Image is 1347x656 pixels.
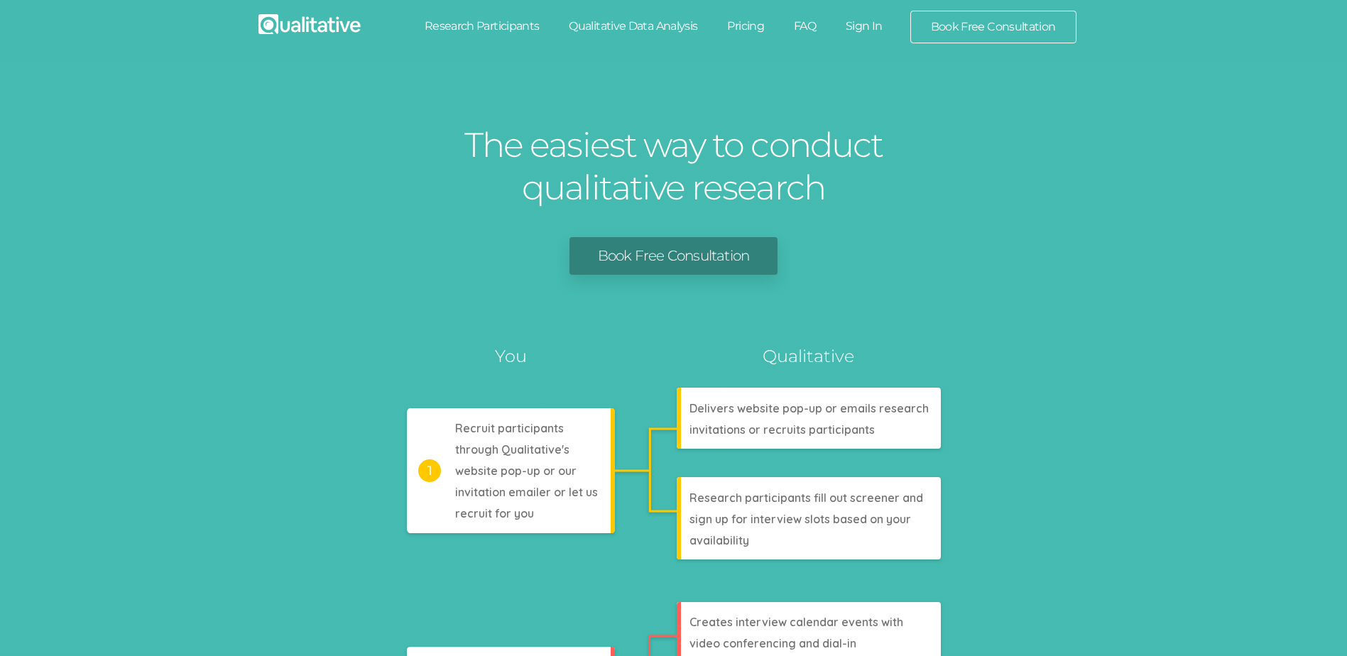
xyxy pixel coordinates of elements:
h1: The easiest way to conduct qualitative research [461,124,887,209]
tspan: through Qualitative's [455,442,569,457]
a: Sign In [831,11,898,42]
tspan: sign up for interview slots based on your [689,512,911,526]
tspan: invitation emailer or let us [455,485,598,499]
a: Research Participants [410,11,555,42]
tspan: You [495,346,527,366]
tspan: Research participants fill out screener and [689,491,923,505]
a: FAQ [779,11,831,42]
tspan: Delivers website pop-up or emails research [689,401,929,415]
tspan: 1 [427,463,432,479]
tspan: availability [689,533,749,547]
img: Qualitative [258,14,361,34]
tspan: Qualitative [763,346,854,366]
a: Qualitative Data Analysis [554,11,712,42]
tspan: recruit for you [455,506,534,520]
tspan: website pop-up or our [455,464,577,478]
a: Book Free Consultation [569,237,778,275]
tspan: invitations or recruits participants [689,422,875,437]
tspan: video conferencing and dial-in [689,636,856,650]
tspan: Creates interview calendar events with [689,615,903,629]
tspan: Recruit participants [455,421,564,435]
a: Book Free Consultation [911,11,1076,43]
a: Pricing [712,11,779,42]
